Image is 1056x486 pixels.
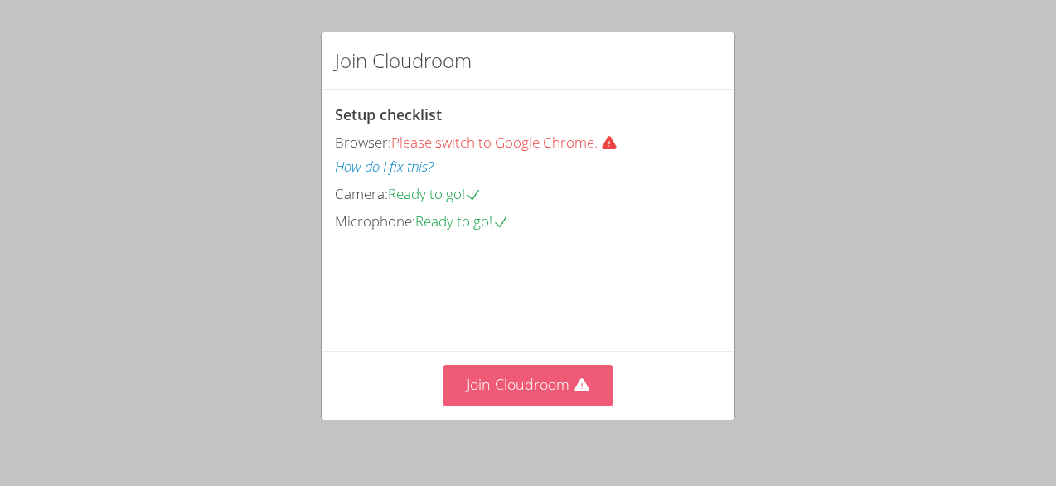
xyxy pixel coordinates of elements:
span: Microphone: [335,211,415,231]
span: Please switch to Google Chrome. [391,133,624,152]
span: Browser: [335,133,391,152]
span: Ready to go! [388,184,482,203]
span: Setup checklist [335,104,442,124]
span: Camera: [335,184,388,203]
span: Ready to go! [415,211,509,231]
h2: Join Cloudroom [335,46,472,75]
button: How do I fix this? [335,155,434,179]
button: Join Cloudroom [443,365,613,406]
